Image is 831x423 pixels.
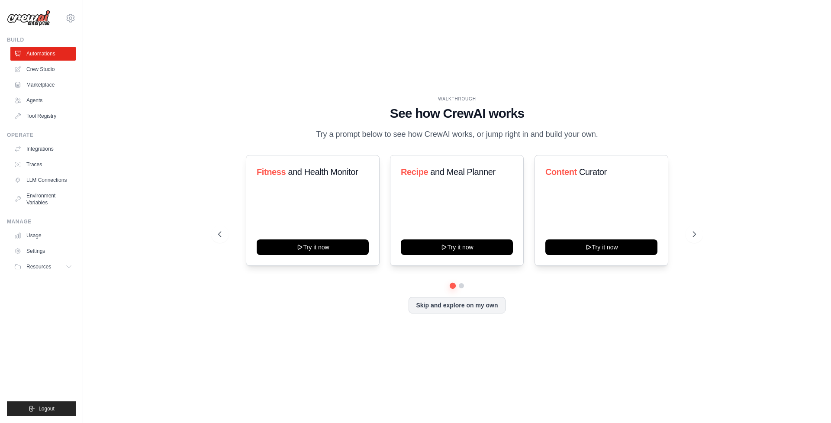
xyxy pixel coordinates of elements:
[7,36,76,43] div: Build
[26,263,51,270] span: Resources
[39,405,55,412] span: Logout
[545,167,577,177] span: Content
[218,106,696,121] h1: See how CrewAI works
[257,239,369,255] button: Try it now
[218,96,696,102] div: WALKTHROUGH
[545,239,657,255] button: Try it now
[10,244,76,258] a: Settings
[10,94,76,107] a: Agents
[7,218,76,225] div: Manage
[10,142,76,156] a: Integrations
[579,167,607,177] span: Curator
[401,239,513,255] button: Try it now
[7,132,76,139] div: Operate
[288,167,358,177] span: and Health Monitor
[312,128,602,141] p: Try a prompt below to see how CrewAI works, or jump right in and build your own.
[401,167,428,177] span: Recipe
[10,109,76,123] a: Tool Registry
[431,167,496,177] span: and Meal Planner
[10,189,76,210] a: Environment Variables
[10,47,76,61] a: Automations
[10,78,76,92] a: Marketplace
[257,167,286,177] span: Fitness
[10,229,76,242] a: Usage
[7,10,50,26] img: Logo
[409,297,505,313] button: Skip and explore on my own
[10,158,76,171] a: Traces
[7,401,76,416] button: Logout
[10,173,76,187] a: LLM Connections
[10,62,76,76] a: Crew Studio
[10,260,76,274] button: Resources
